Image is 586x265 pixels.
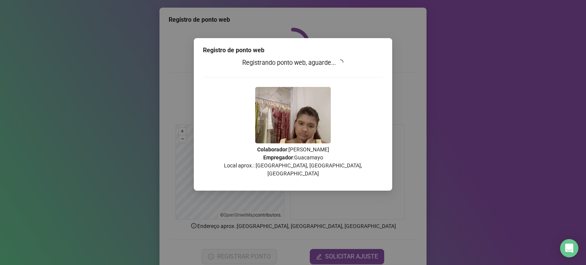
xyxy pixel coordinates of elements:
span: loading [337,59,344,66]
div: Open Intercom Messenger [560,239,578,257]
h3: Registrando ponto web, aguarde... [203,58,383,68]
p: : [PERSON_NAME] : Guacamayo Local aprox.: [GEOGRAPHIC_DATA], [GEOGRAPHIC_DATA], [GEOGRAPHIC_DATA] [203,146,383,178]
strong: Empregador [263,154,293,161]
div: Registro de ponto web [203,46,383,55]
img: Z [255,87,331,143]
strong: Colaborador [257,146,287,153]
